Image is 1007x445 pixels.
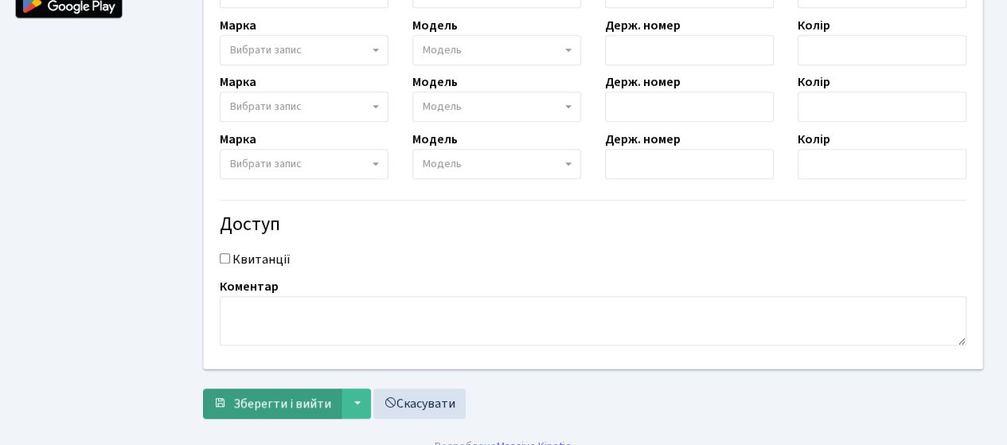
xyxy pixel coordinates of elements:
[203,388,342,419] button: Зберегти і вийти
[220,72,256,92] label: Марка
[412,72,458,92] label: Модель
[220,277,279,296] label: Коментар
[230,42,302,58] span: Вибрати запис
[423,99,462,115] span: Модель
[798,72,830,92] label: Колір
[220,130,256,149] label: Марка
[233,395,331,412] span: Зберегти і вийти
[230,156,302,172] span: Вибрати запис
[605,72,681,92] label: Держ. номер
[412,130,458,149] label: Модель
[798,16,830,35] label: Колір
[412,16,458,35] label: Модель
[798,130,830,149] label: Колір
[230,99,302,115] span: Вибрати запис
[232,250,291,269] label: Квитанції
[220,213,966,236] h4: Доступ
[605,16,681,35] label: Держ. номер
[605,130,681,149] label: Держ. номер
[423,42,462,58] span: Модель
[220,16,256,35] label: Марка
[373,388,466,419] a: Скасувати
[423,156,462,172] span: Модель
